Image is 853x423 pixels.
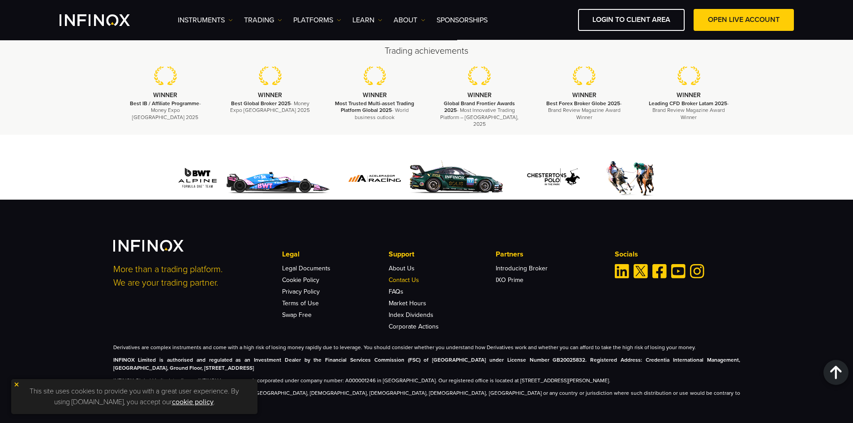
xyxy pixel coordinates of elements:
[389,265,415,272] a: About Us
[282,265,330,272] a: Legal Documents
[578,9,685,31] a: LOGIN TO CLIENT AREA
[647,100,730,121] p: - Brand Review Magazine Award Winner
[634,264,648,278] a: Twitter
[649,100,727,107] strong: Leading CFD Broker Latam 2025
[444,100,515,113] strong: Global Brand Frontier Awards 2025
[282,299,319,307] a: Terms of Use
[363,91,387,99] strong: WINNER
[438,100,521,128] p: - Most Innovative Trading Platform – [GEOGRAPHIC_DATA], 2025
[615,264,629,278] a: Linkedin
[113,357,740,371] strong: INFINOX Limited is authorised and regulated as an Investment Dealer by the Financial Services Com...
[16,384,253,410] p: This site uses cookies to provide you with a great user experience. By using [DOMAIN_NAME], you a...
[694,9,794,31] a: OPEN LIVE ACCOUNT
[467,91,492,99] strong: WINNER
[13,381,20,388] img: yellow close icon
[671,264,686,278] a: Youtube
[244,15,282,26] a: TRADING
[282,288,320,295] a: Privacy Policy
[178,15,233,26] a: Instruments
[690,264,704,278] a: Instagram
[113,343,740,351] p: Derivatives are complex instruments and come with a high risk of losing money rapidly due to leve...
[130,100,199,107] strong: Best IB / Affiliate Programme
[389,276,419,284] a: Contact Us
[496,276,523,284] a: IXO Prime
[113,376,740,385] p: INFINOX Global Limited, trading as INFINOX is a company incorporated under company number: A00000...
[113,389,740,405] p: The information on this site is not directed at residents of [GEOGRAPHIC_DATA], [DEMOGRAPHIC_DATA...
[60,14,151,26] a: INFINOX Logo
[389,311,433,319] a: Index Dividends
[389,249,495,260] p: Support
[231,100,291,107] strong: Best Global Broker 2025
[677,91,701,99] strong: WINNER
[352,15,382,26] a: Learn
[496,265,548,272] a: Introducing Broker
[615,249,740,260] p: Socials
[335,100,414,113] strong: Most Trusted Multi-asset Trading Platform Global 2025
[334,100,416,121] p: - World business outlook
[153,91,177,99] strong: WINNER
[543,100,626,121] p: - Brand Review Magazine Award Winner
[282,311,312,319] a: Swap Free
[437,15,488,26] a: SPONSORSHIPS
[394,15,425,26] a: ABOUT
[293,15,341,26] a: PLATFORMS
[652,264,667,278] a: Facebook
[113,263,270,290] p: More than a trading platform. We are your trading partner.
[113,45,740,57] h2: Trading achievements
[282,249,389,260] p: Legal
[258,91,282,99] strong: WINNER
[389,288,403,295] a: FAQs
[572,91,596,99] strong: WINNER
[546,100,620,107] strong: Best Forex Broker Globe 2025
[282,276,319,284] a: Cookie Policy
[172,397,214,406] a: cookie policy
[496,249,602,260] p: Partners
[229,100,311,114] p: - Money Expo [GEOGRAPHIC_DATA] 2025
[124,100,207,121] p: - Money Expo [GEOGRAPHIC_DATA] 2025
[389,299,426,307] a: Market Hours
[389,323,439,330] a: Corporate Actions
